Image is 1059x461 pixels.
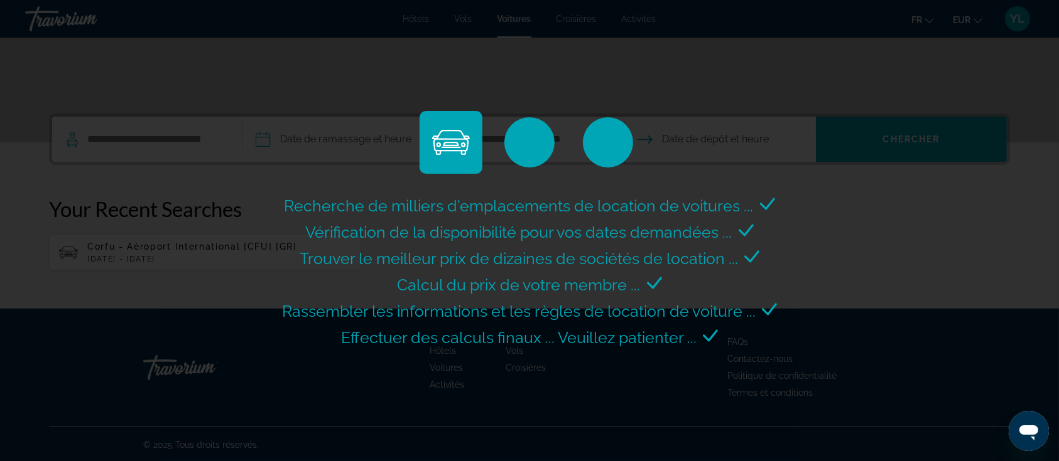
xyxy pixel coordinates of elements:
[306,223,732,241] span: Vérification de la disponibilité pour vos dates demandées ...
[300,249,738,268] span: Trouver le meilleur prix de dizaines de sociétés de location ...
[282,302,756,321] span: Rassembler les informations et les règles de location de voiture ...
[398,275,641,294] span: Calcul du prix de votre membre ...
[1009,411,1049,451] iframe: Bouton de lancement de la fenêtre de messagerie
[285,196,754,215] span: Recherche de milliers d'emplacements de location de voitures ...
[341,328,697,347] span: Effectuer des calculs finaux ... Veuillez patienter ...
